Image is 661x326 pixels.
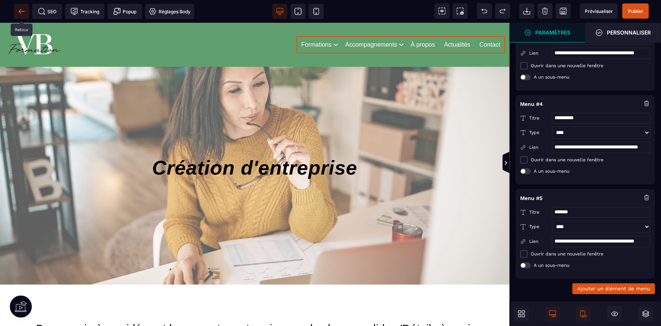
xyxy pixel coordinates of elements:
[531,251,603,257] span: Ouvrir dans une nouvelle fenêtre
[411,17,435,27] a: À propos
[576,306,591,321] span: Afficher le mobile
[531,157,603,162] span: Ouvrir dans une nouvelle fenêtre
[538,3,553,19] span: Nettoyage
[301,17,331,27] a: Formations
[520,194,542,202] h4: Menu #5
[519,3,534,19] span: Importer
[585,23,661,43] span: Ouvrir le gestionnaire de styles
[6,3,62,41] img: 86a4aa658127570b91344bfc39bbf4eb_Blanc_sur_fond_vert.png
[108,4,142,19] span: Créer une alerte modale
[622,3,649,19] span: Enregistrer le contenu
[495,3,510,19] span: Rétablir
[520,115,552,121] span: Titre
[272,4,288,19] span: Voir bureau
[585,8,613,14] span: Prévisualiser
[509,152,517,175] span: Afficher les vues
[520,239,552,244] span: Lien
[534,263,569,268] span: A un sous-menu
[520,224,552,229] span: Type
[520,100,543,108] h4: Menu #4
[32,4,62,19] span: Métadata SEO
[70,8,99,15] span: Tracking
[509,23,585,43] span: Ouvrir le gestionnaire de styles
[453,3,468,19] span: Capture d'écran
[520,130,552,135] span: Type
[545,306,560,321] span: Afficher le desktop
[628,8,643,14] span: Publier
[65,4,105,19] span: Code de suivi
[607,30,651,35] strong: Personnaliser
[536,30,571,35] strong: Paramètres
[520,50,552,56] span: Lien
[607,306,622,321] span: Masquer le bloc
[38,8,57,15] span: SEO
[35,299,402,312] span: Donnez vie à vos idées et lancez votre entreprise sur des bases solides !
[149,8,191,15] span: Réglages Body
[291,4,306,19] span: Voir tablette
[556,3,571,19] span: Enregistrer
[444,17,470,27] a: Actualités
[534,74,569,80] span: A un sous-menu
[434,3,450,19] span: Voir les composants
[309,4,324,19] span: Voir mobile
[11,298,498,314] p: Détails à venir
[477,3,492,19] span: Défaire
[14,4,29,19] span: Retour
[638,306,653,321] span: Ouvrir les calques
[572,283,655,294] button: Ajouter un élément de menu
[520,145,552,150] span: Lien
[580,3,618,19] span: Aperçu
[480,17,500,27] a: Contact
[152,134,358,156] span: Création d'entreprise
[113,8,137,15] span: Popup
[345,17,397,27] a: Accompagnements
[520,209,552,215] span: Titre
[145,4,194,19] span: Favicon
[531,63,603,68] span: Ouvrir dans une nouvelle fenêtre
[514,306,529,321] span: Ouvrir les blocs
[534,169,569,174] span: A un sous-menu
